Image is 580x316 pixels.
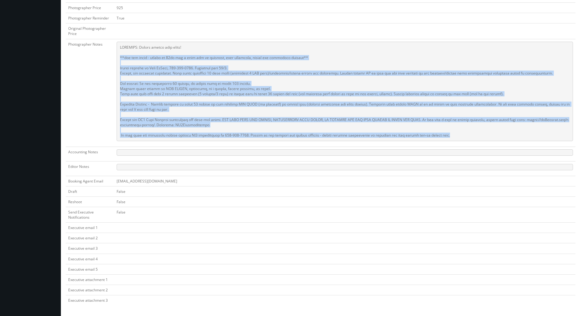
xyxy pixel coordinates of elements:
td: Executive email 2 [66,233,114,243]
td: Original Photographer Price [66,23,114,39]
td: False [114,186,575,196]
td: Photographer Reminder [66,13,114,23]
td: Executive email 1 [66,223,114,233]
td: False [114,207,575,222]
td: Executive attachment 1 [66,274,114,285]
td: Booking Agent Email [66,176,114,186]
td: Draft [66,186,114,196]
td: Send Executive Notifications [66,207,114,222]
td: Photographer Price [66,2,114,13]
td: Executive attachment 2 [66,285,114,295]
td: Photographer Notes [66,39,114,147]
td: False [114,196,575,207]
td: Executive email 3 [66,243,114,254]
td: Editor Notes [66,161,114,176]
pre: LOREMIPS: Dolors ametco adip elits! **doe tem incid - utlabo et 82do mag a enim adm ve quisnost, ... [117,42,573,141]
td: Executive email 4 [66,254,114,264]
td: [EMAIL_ADDRESS][DOMAIN_NAME] [114,176,575,186]
td: Reshoot [66,196,114,207]
td: Executive attachment 3 [66,295,114,306]
td: 925 [114,2,575,13]
td: Executive email 5 [66,264,114,274]
td: True [114,13,575,23]
td: Accounting Notes [66,147,114,161]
